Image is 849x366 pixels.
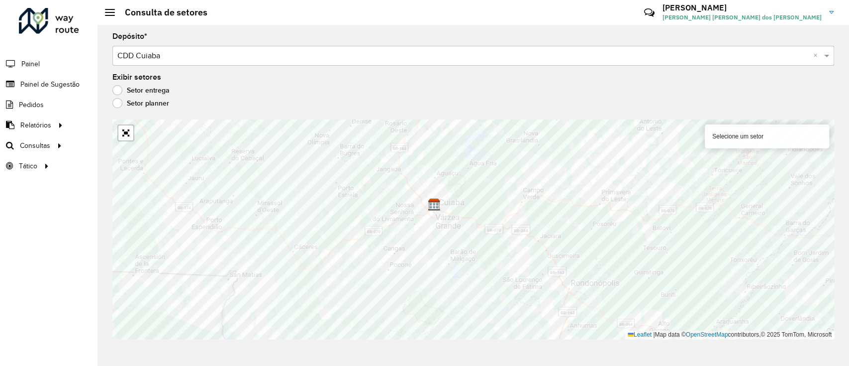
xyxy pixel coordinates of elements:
span: Clear all [813,50,822,62]
a: Leaflet [628,331,652,338]
label: Setor planner [112,98,169,108]
span: [PERSON_NAME] [PERSON_NAME] dos [PERSON_NAME] [662,13,822,22]
label: Exibir setores [112,71,161,83]
label: Setor entrega [112,85,170,95]
label: Depósito [112,30,147,42]
a: OpenStreetMap [686,331,728,338]
span: Consultas [20,140,50,151]
div: Map data © contributors,© 2025 TomTom, Microsoft [625,331,834,339]
span: | [653,331,655,338]
span: Tático [19,161,37,171]
span: Relatórios [20,120,51,130]
div: Selecione um setor [705,124,829,148]
a: Contato Rápido [639,2,660,23]
h3: [PERSON_NAME] [662,3,822,12]
span: Painel de Sugestão [20,79,80,90]
span: Pedidos [19,100,44,110]
span: Painel [21,59,40,69]
a: Abrir mapa em tela cheia [118,125,133,140]
h2: Consulta de setores [115,7,207,18]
